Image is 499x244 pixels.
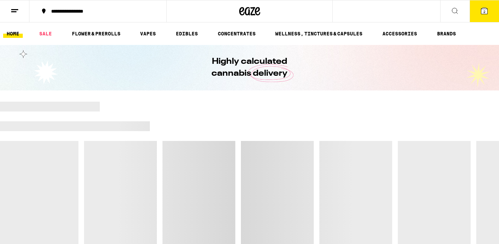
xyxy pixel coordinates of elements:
a: VAPES [137,29,159,38]
h1: Highly calculated cannabis delivery [192,56,307,80]
a: WELLNESS, TINCTURES & CAPSULES [272,29,366,38]
span: 2 [483,9,485,14]
a: SALE [36,29,55,38]
a: HOME [3,29,23,38]
a: ACCESSORIES [379,29,421,38]
a: EDIBLES [172,29,201,38]
a: BRANDS [434,29,459,38]
button: 2 [470,0,499,22]
a: CONCENTRATES [214,29,259,38]
a: FLOWER & PREROLLS [68,29,124,38]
